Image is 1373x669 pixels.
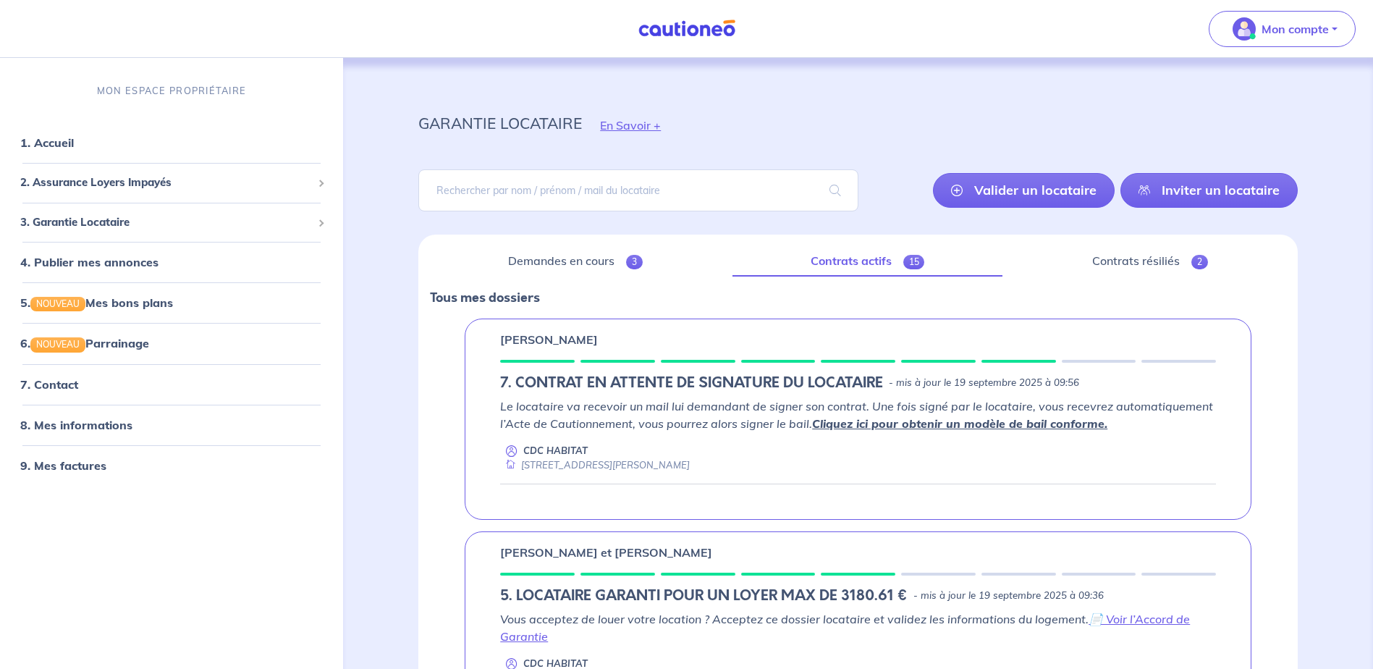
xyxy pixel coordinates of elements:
[1262,20,1329,38] p: Mon compte
[6,248,337,277] div: 4. Publier mes annonces
[500,458,690,472] div: [STREET_ADDRESS][PERSON_NAME]
[6,289,337,318] div: 5.NOUVEAUMes bons plans
[20,337,149,351] a: 6.NOUVEAUParrainage
[500,612,1190,644] em: Vous acceptez de louer votre location ? Acceptez ce dossier locataire et validez les informations...
[1233,17,1256,41] img: illu_account_valid_menu.svg
[500,587,908,605] h5: 5. LOCATAIRE GARANTI POUR UN LOYER MAX DE 3180.61 €
[430,288,1286,307] p: Tous mes dossiers
[20,136,74,151] a: 1. Accueil
[633,20,741,38] img: Cautioneo
[20,296,173,311] a: 5.NOUVEAUMes bons plans
[500,374,1216,392] div: state: RENTER-PAYMENT-METHOD-IN-PROGRESS, Context: IN-LANDLORD,IS-GL-CAUTION-IN-LANDLORD
[418,110,582,136] p: garantie locataire
[6,209,337,237] div: 3. Garantie Locataire
[732,246,1003,277] a: Contrats actifs15
[913,589,1104,603] p: - mis à jour le 19 septembre 2025 à 09:36
[20,256,159,270] a: 4. Publier mes annonces
[20,175,312,192] span: 2. Assurance Loyers Impayés
[812,170,858,211] span: search
[6,451,337,480] div: 9. Mes factures
[97,84,246,98] p: MON ESPACE PROPRIÉTAIRE
[1014,246,1286,277] a: Contrats résiliés2
[626,255,643,269] span: 3
[1209,11,1356,47] button: illu_account_valid_menu.svgMon compte
[6,129,337,158] div: 1. Accueil
[430,246,721,277] a: Demandes en cours3
[500,374,883,392] h5: 7. CONTRAT EN ATTENTE DE SIGNATURE DU LOCATAIRE
[500,331,598,348] p: [PERSON_NAME]
[6,169,337,198] div: 2. Assurance Loyers Impayés
[812,416,1107,431] a: Cliquez ici pour obtenir un modèle de bail conforme.
[903,255,925,269] span: 15
[1120,173,1298,208] a: Inviter un locataire
[582,104,679,146] button: En Savoir +
[6,370,337,399] div: 7. Contact
[20,377,78,392] a: 7. Contact
[418,169,858,211] input: Rechercher par nom / prénom / mail du locataire
[523,444,588,458] p: CDC HABITAT
[500,587,1216,605] div: state: LANDLORD-CONTACT-IN-PENDING, Context: IN-LANDLORD,IN-LANDLORD
[20,214,312,231] span: 3. Garantie Locataire
[20,458,106,473] a: 9. Mes factures
[889,376,1079,390] p: - mis à jour le 19 septembre 2025 à 09:56
[500,544,712,561] p: [PERSON_NAME] et [PERSON_NAME]
[1191,255,1208,269] span: 2
[933,173,1115,208] a: Valider un locataire
[20,418,132,432] a: 8. Mes informations
[6,329,337,358] div: 6.NOUVEAUParrainage
[500,399,1213,431] em: Le locataire va recevoir un mail lui demandant de signer son contrat. Une fois signé par le locat...
[6,411,337,439] div: 8. Mes informations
